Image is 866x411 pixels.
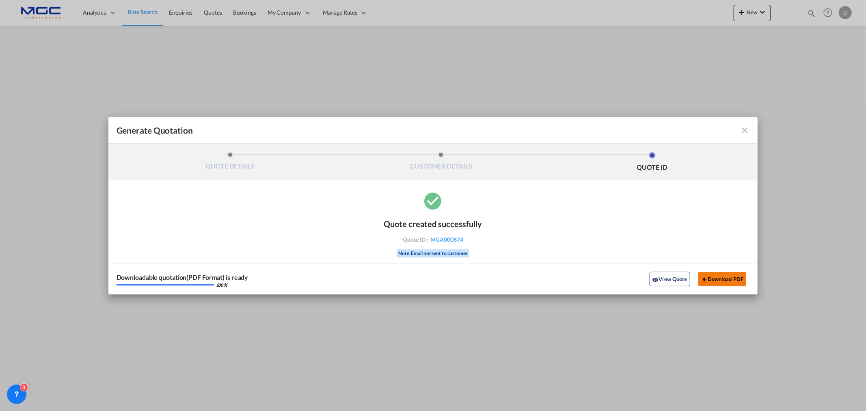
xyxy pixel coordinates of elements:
button: icon-eyeView Quote [650,272,690,286]
div: Downloadable quotation(PDF Format) is ready [117,274,248,281]
div: Quote ID : [386,236,480,243]
div: Note: Email not sent to customer [397,249,469,257]
span: Generate Quotation [117,125,193,136]
li: QUOTE DETAILS [125,152,336,174]
md-icon: icon-close fg-AAA8AD cursor m-0 [740,125,749,135]
div: Quote created successfully [384,219,482,229]
button: Download PDF [698,272,747,286]
md-dialog: Generate QuotationQUOTE ... [108,117,758,294]
md-icon: icon-download [701,277,708,283]
span: MGA000874 [430,236,463,243]
md-icon: icon-eye [652,277,659,283]
li: CUSTOMER DETAILS [335,152,546,174]
md-icon: icon-checkbox-marked-circle [423,190,443,211]
li: QUOTE ID [546,152,758,174]
div: 100 % [216,283,228,287]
